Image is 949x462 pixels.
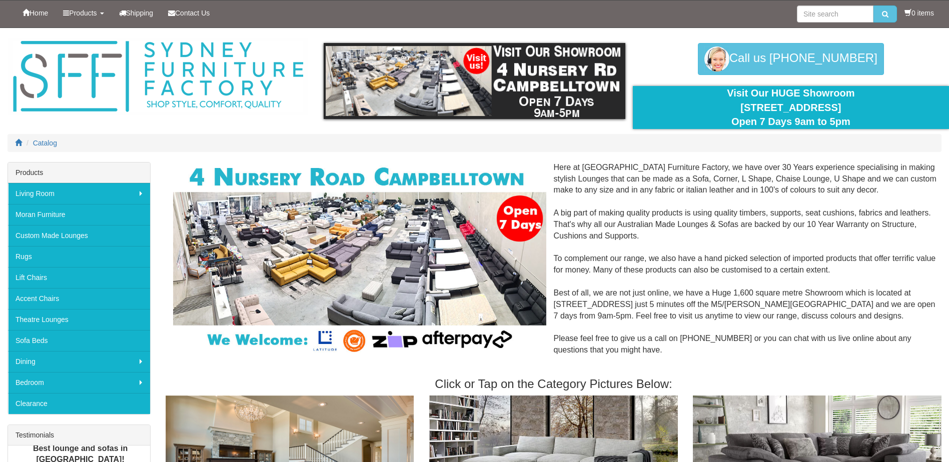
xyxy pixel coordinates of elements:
[8,267,150,288] a: Lift Chairs
[30,9,48,17] span: Home
[797,5,873,22] input: Site search
[8,38,308,115] img: Sydney Furniture Factory
[324,43,625,119] img: showroom.gif
[8,288,150,309] a: Accent Chairs
[640,86,941,129] div: Visit Our HUGE Showroom [STREET_ADDRESS] Open 7 Days 9am to 5pm
[166,377,941,390] h3: Click or Tap on the Category Pictures Below:
[69,9,97,17] span: Products
[112,0,161,25] a: Shipping
[33,139,57,147] a: Catalog
[8,162,150,183] div: Products
[8,246,150,267] a: Rugs
[8,204,150,225] a: Moran Furniture
[173,162,546,356] img: Corner Modular Lounges
[175,9,210,17] span: Contact Us
[8,351,150,372] a: Dining
[8,425,150,445] div: Testimonials
[904,8,934,18] li: 0 items
[15,0,56,25] a: Home
[8,309,150,330] a: Theatre Lounges
[8,393,150,414] a: Clearance
[8,183,150,204] a: Living Room
[126,9,154,17] span: Shipping
[56,0,111,25] a: Products
[8,330,150,351] a: Sofa Beds
[166,162,941,367] div: Here at [GEOGRAPHIC_DATA] Furniture Factory, we have over 30 Years experience specialising in mak...
[161,0,217,25] a: Contact Us
[8,372,150,393] a: Bedroom
[8,225,150,246] a: Custom Made Lounges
